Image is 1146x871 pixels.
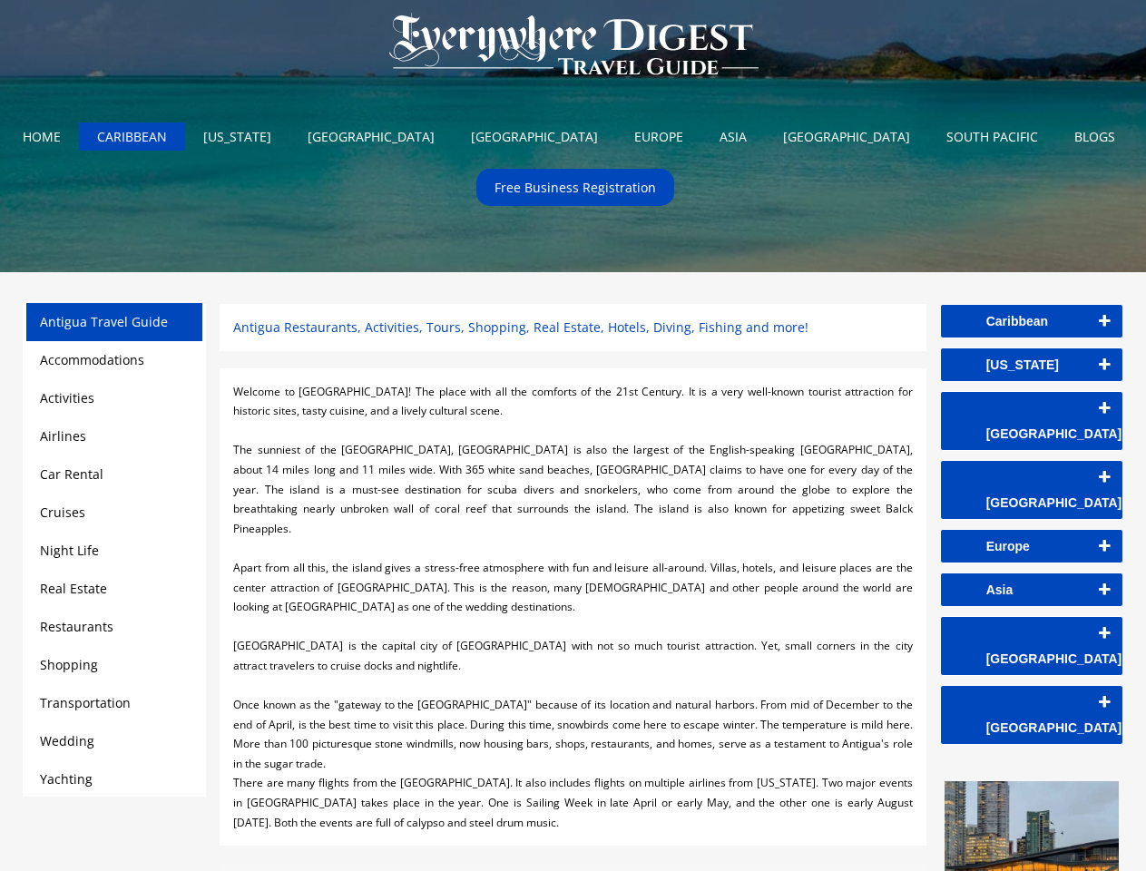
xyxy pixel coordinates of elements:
[233,384,912,419] span: Welcome to [GEOGRAPHIC_DATA]! The place with all the comforts of the 21st Century. It is a very w...
[40,465,103,483] a: Car Rental
[40,732,94,749] a: Wedding
[40,656,98,673] a: Shopping
[9,122,74,151] a: HOME
[233,697,912,771] span: Once known as the "gateway to the [GEOGRAPHIC_DATA]" because of its location and natural harbors....
[233,318,808,336] span: Antigua Restaurants, Activities, Tours, Shopping, Real Estate, Hotels, Diving, Fishing and more!
[40,580,107,597] a: Real Estate
[706,122,760,151] a: ASIA
[1061,122,1129,151] a: BLOGS
[941,305,1122,338] a: Caribbean
[233,775,912,829] span: There are many flights from the [GEOGRAPHIC_DATA]. It also includes flights on multiple airlines ...
[941,392,1122,450] a: [GEOGRAPHIC_DATA]
[933,122,1052,151] a: SOUTH PACIFIC
[233,638,912,673] span: [GEOGRAPHIC_DATA] is the capital city of [GEOGRAPHIC_DATA] with not so much tourist attraction. Y...
[40,313,168,330] a: Antigua Travel Guide
[233,442,912,535] span: The sunniest of the [GEOGRAPHIC_DATA], [GEOGRAPHIC_DATA] is also the largest of the English-speak...
[481,173,670,201] a: Free Business Registration
[769,122,924,151] a: [GEOGRAPHIC_DATA]
[40,694,131,711] a: Transportation
[190,122,285,151] a: [US_STATE]
[40,427,86,445] a: Airlines
[40,542,99,559] a: Night Life
[941,617,1122,675] a: [GEOGRAPHIC_DATA]
[941,348,1122,381] a: [US_STATE]
[941,461,1122,519] a: [GEOGRAPHIC_DATA]
[941,573,1122,606] a: Asia
[40,389,94,406] a: Activities
[40,351,144,368] a: Accommodations
[457,122,612,151] a: [GEOGRAPHIC_DATA]
[40,770,93,788] a: Yachting
[294,122,448,151] a: [GEOGRAPHIC_DATA]
[941,686,1122,744] a: [GEOGRAPHIC_DATA]
[40,504,85,521] a: Cruises
[83,122,181,151] a: CARIBBEAN
[40,618,113,635] a: Restaurants
[621,122,697,151] a: EUROPE
[941,530,1122,563] a: Europe
[233,560,912,614] span: Apart from all this, the island gives a stress-free atmosphere with fun and leisure all-around. V...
